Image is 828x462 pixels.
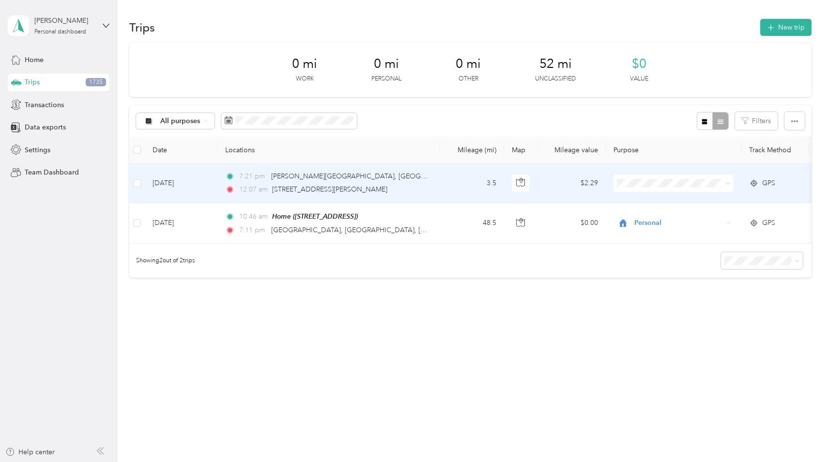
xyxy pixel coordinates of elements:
[145,137,217,163] th: Date
[456,56,481,72] span: 0 mi
[774,408,828,462] iframe: Everlance-gr Chat Button Frame
[271,226,562,234] span: [GEOGRAPHIC_DATA], [GEOGRAPHIC_DATA], [GEOGRAPHIC_DATA], [GEOGRAPHIC_DATA]
[5,447,55,457] button: Help center
[129,22,155,32] h1: Trips
[160,118,200,125] span: All purposes
[129,256,195,265] span: Showing 2 out of 2 trips
[34,16,95,26] div: [PERSON_NAME]
[86,78,106,87] span: 1735
[34,29,86,35] div: Personal dashboard
[762,218,775,228] span: GPS
[606,137,741,163] th: Purpose
[539,56,572,72] span: 52 mi
[741,137,809,163] th: Track Method
[25,145,50,155] span: Settings
[25,167,79,177] span: Team Dashboard
[535,75,576,83] p: Unclassified
[762,178,775,189] span: GPS
[538,137,606,163] th: Mileage value
[296,75,314,83] p: Work
[25,55,44,65] span: Home
[292,56,317,72] span: 0 mi
[440,163,504,203] td: 3.5
[735,112,778,130] button: Filters
[239,211,268,222] span: 10:46 am
[239,184,268,195] span: 12:07 am
[459,75,478,83] p: Other
[760,19,812,36] button: New trip
[239,225,267,236] span: 7:11 pm
[25,77,40,87] span: Trips
[630,75,648,83] p: Value
[145,163,217,203] td: [DATE]
[632,56,646,72] span: $0
[634,218,723,228] span: Personal
[25,100,64,110] span: Transactions
[145,203,217,243] td: [DATE]
[440,137,504,163] th: Mileage (mi)
[504,137,538,163] th: Map
[440,203,504,243] td: 48.5
[25,122,66,132] span: Data exports
[272,185,387,193] span: [STREET_ADDRESS][PERSON_NAME]
[371,75,401,83] p: Personal
[217,137,440,163] th: Locations
[538,163,606,203] td: $2.29
[538,203,606,243] td: $0.00
[239,171,267,182] span: 7:21 pm
[374,56,399,72] span: 0 mi
[272,212,358,220] span: Home ([STREET_ADDRESS])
